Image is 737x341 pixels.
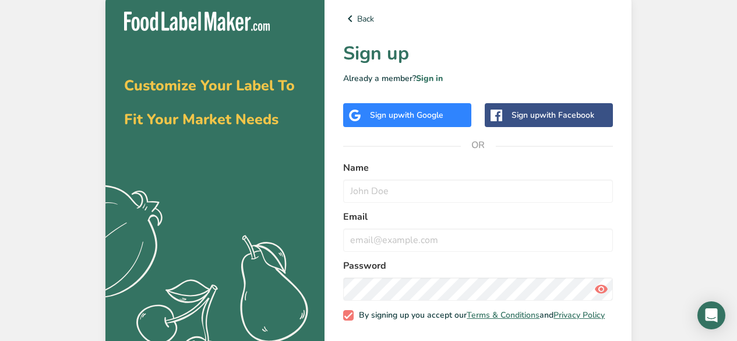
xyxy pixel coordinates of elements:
div: Sign up [370,109,443,121]
a: Privacy Policy [553,310,605,321]
label: Name [343,161,613,175]
input: John Doe [343,180,613,203]
div: Sign up [512,109,594,121]
span: with Google [398,110,443,121]
input: email@example.com [343,228,613,252]
span: By signing up you accept our and [354,310,605,321]
a: Back [343,12,613,26]
img: Food Label Maker [124,12,270,31]
div: Open Intercom Messenger [697,301,725,329]
span: Customize Your Label To Fit Your Market Needs [124,76,295,129]
a: Sign in [416,73,443,84]
span: with Facebook [539,110,594,121]
span: OR [461,128,496,163]
p: Already a member? [343,72,613,85]
label: Password [343,259,613,273]
label: Email [343,210,613,224]
a: Terms & Conditions [467,310,539,321]
h1: Sign up [343,40,613,68]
